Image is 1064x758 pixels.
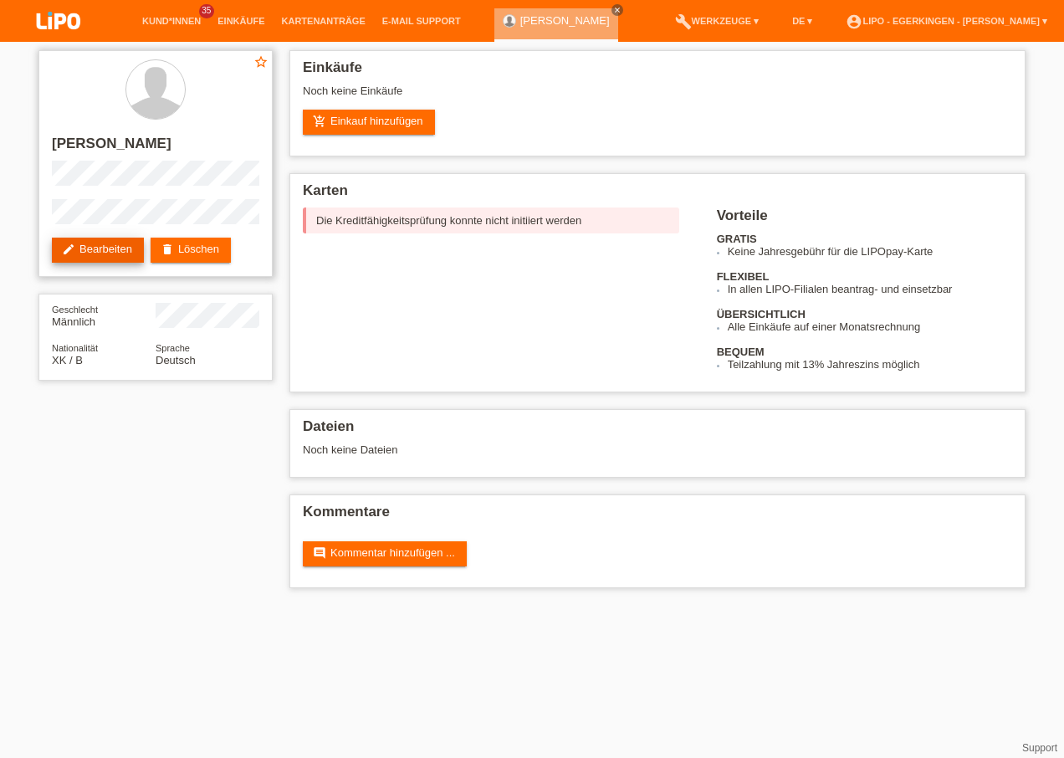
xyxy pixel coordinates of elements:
[52,303,156,328] div: Männlich
[303,504,1012,529] h2: Kommentare
[728,283,1012,295] li: In allen LIPO-Filialen beantrag- und einsetzbar
[253,54,269,72] a: star_border
[52,343,98,353] span: Nationalität
[156,343,190,353] span: Sprache
[846,13,862,30] i: account_circle
[161,243,174,256] i: delete
[209,16,273,26] a: Einkäufe
[520,14,610,27] a: [PERSON_NAME]
[613,6,622,14] i: close
[784,16,821,26] a: DE ▾
[717,207,1012,233] h2: Vorteile
[253,54,269,69] i: star_border
[717,233,757,245] b: GRATIS
[303,418,1012,443] h2: Dateien
[52,136,259,161] h2: [PERSON_NAME]
[728,358,1012,371] li: Teilzahlung mit 13% Jahreszins möglich
[199,4,214,18] span: 35
[717,346,765,358] b: BEQUEM
[1022,742,1057,754] a: Support
[728,245,1012,258] li: Keine Jahresgebühr für die LIPOpay-Karte
[303,110,435,135] a: add_shopping_cartEinkauf hinzufügen
[156,354,196,366] span: Deutsch
[303,541,467,566] a: commentKommentar hinzufügen ...
[313,115,326,128] i: add_shopping_cart
[837,16,1056,26] a: account_circleLIPO - Egerkingen - [PERSON_NAME] ▾
[717,270,770,283] b: FLEXIBEL
[374,16,469,26] a: E-Mail Support
[151,238,231,263] a: deleteLöschen
[728,320,1012,333] li: Alle Einkäufe auf einer Monatsrechnung
[303,85,1012,110] div: Noch keine Einkäufe
[303,443,814,456] div: Noch keine Dateien
[303,182,1012,207] h2: Karten
[717,308,806,320] b: ÜBERSICHTLICH
[52,354,83,366] span: Kosovo / B / 22.02.1999
[52,238,144,263] a: editBearbeiten
[675,13,692,30] i: build
[134,16,209,26] a: Kund*innen
[62,243,75,256] i: edit
[611,4,623,16] a: close
[274,16,374,26] a: Kartenanträge
[52,305,98,315] span: Geschlecht
[667,16,768,26] a: buildWerkzeuge ▾
[313,546,326,560] i: comment
[303,59,1012,85] h2: Einkäufe
[303,207,679,233] div: Die Kreditfähigkeitsprüfung konnte nicht initiiert werden
[17,34,100,47] a: LIPO pay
